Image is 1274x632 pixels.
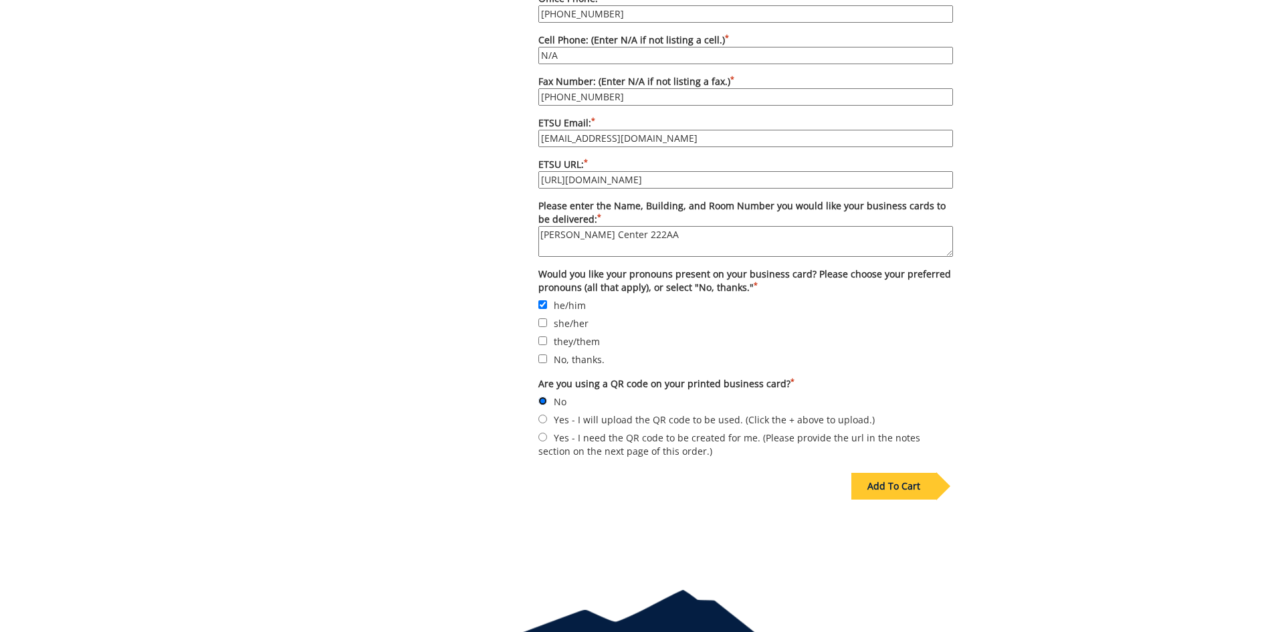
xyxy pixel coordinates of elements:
label: Please enter the Name, Building, and Room Number you would like your business cards to be delivered: [538,199,953,257]
label: No, thanks. [538,352,953,366]
label: ETSU URL: [538,158,953,189]
input: Office Phone:* [538,5,953,23]
input: she/her [538,318,547,327]
input: Yes - I need the QR code to be created for me. (Please provide the url in the notes section on th... [538,433,547,441]
label: ETSU Email: [538,116,953,147]
input: No, thanks. [538,354,547,363]
label: Fax Number: (Enter N/A if not listing a fax.) [538,75,953,106]
input: ETSU URL:* [538,171,953,189]
label: Cell Phone: (Enter N/A if not listing a cell.) [538,33,953,64]
input: Fax Number: (Enter N/A if not listing a fax.)* [538,88,953,106]
textarea: Please enter the Name, Building, and Room Number you would like your business cards to be deliver... [538,226,953,257]
label: he/him [538,298,953,312]
input: Yes - I will upload the QR code to be used. (Click the + above to upload.) [538,415,547,423]
input: No [538,397,547,405]
div: Add To Cart [851,473,936,500]
input: ETSU Email:* [538,130,953,147]
input: they/them [538,336,547,345]
label: Would you like your pronouns present on your business card? Please choose your preferred pronouns... [538,268,953,294]
input: he/him [538,300,547,309]
label: she/her [538,316,953,330]
label: Yes - I will upload the QR code to be used. (Click the + above to upload.) [538,412,953,427]
input: Cell Phone: (Enter N/A if not listing a cell.)* [538,47,953,64]
label: they/them [538,334,953,348]
label: Yes - I need the QR code to be created for me. (Please provide the url in the notes section on th... [538,430,953,458]
label: Are you using a QR code on your printed business card? [538,377,953,391]
label: No [538,394,953,409]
